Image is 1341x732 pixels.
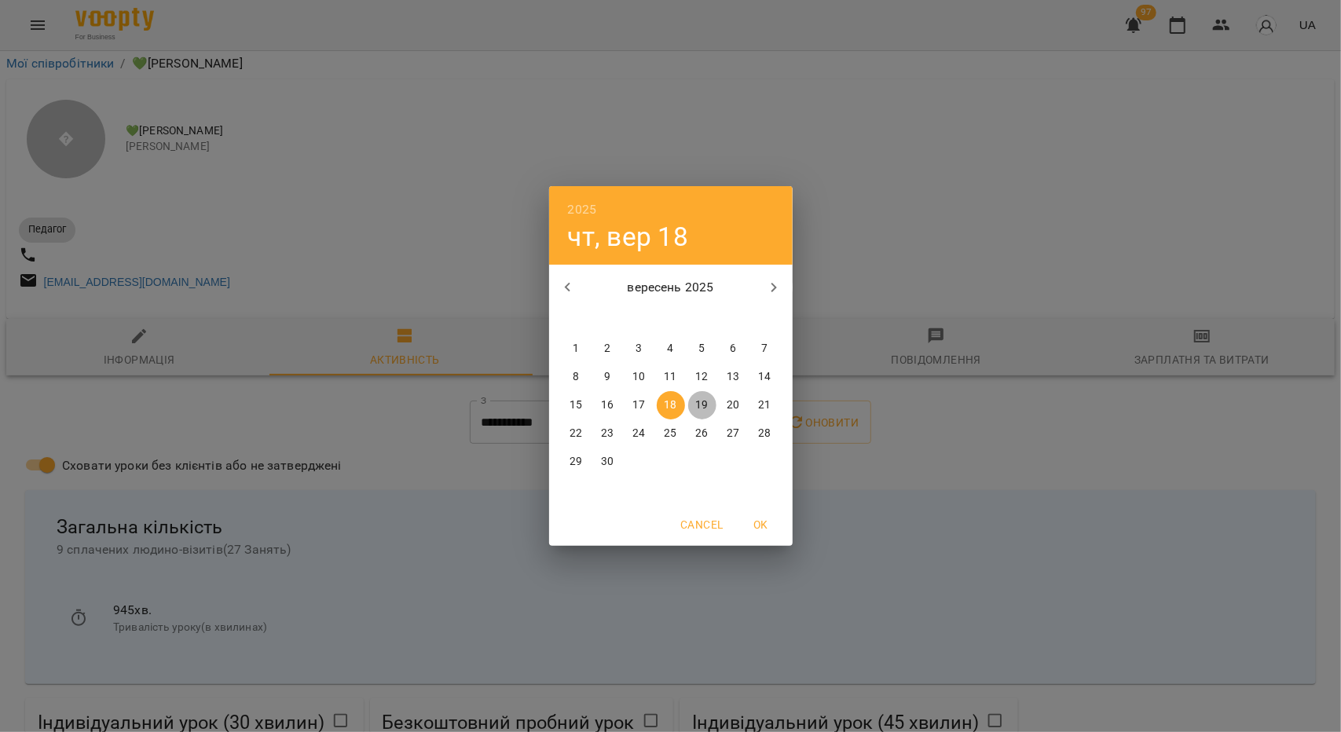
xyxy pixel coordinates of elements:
button: 14 [751,363,779,391]
button: 6 [720,335,748,363]
button: 28 [751,419,779,448]
p: 22 [570,426,582,441]
button: 20 [720,391,748,419]
button: 2025 [568,199,597,221]
p: 29 [570,454,582,470]
span: пт [688,311,716,327]
p: 20 [727,397,739,413]
button: 8 [562,363,591,391]
button: 22 [562,419,591,448]
p: 27 [727,426,739,441]
p: 18 [664,397,676,413]
p: 16 [601,397,614,413]
p: 13 [727,369,739,385]
span: Cancel [680,515,723,534]
p: 2 [604,341,610,357]
button: 30 [594,448,622,476]
button: 1 [562,335,591,363]
p: 5 [698,341,705,357]
button: Cancel [674,511,729,539]
button: 16 [594,391,622,419]
p: 25 [664,426,676,441]
button: чт, вер 18 [568,221,688,253]
p: 24 [632,426,645,441]
button: 7 [751,335,779,363]
p: 6 [730,341,736,357]
button: 18 [657,391,685,419]
button: 17 [625,391,654,419]
button: 26 [688,419,716,448]
button: 2 [594,335,622,363]
button: 24 [625,419,654,448]
button: 23 [594,419,622,448]
p: 17 [632,397,645,413]
span: нд [751,311,779,327]
button: 15 [562,391,591,419]
button: 12 [688,363,716,391]
button: 13 [720,363,748,391]
p: вересень 2025 [586,278,755,297]
span: вт [594,311,622,327]
p: 15 [570,397,582,413]
span: сб [720,311,748,327]
button: 5 [688,335,716,363]
p: 10 [632,369,645,385]
p: 19 [695,397,708,413]
p: 12 [695,369,708,385]
span: OK [742,515,780,534]
button: 29 [562,448,591,476]
p: 26 [695,426,708,441]
p: 28 [758,426,771,441]
button: 21 [751,391,779,419]
span: ср [625,311,654,327]
p: 3 [636,341,642,357]
span: чт [657,311,685,327]
button: 10 [625,363,654,391]
button: 9 [594,363,622,391]
button: 27 [720,419,748,448]
p: 8 [573,369,579,385]
p: 11 [664,369,676,385]
p: 4 [667,341,673,357]
button: 11 [657,363,685,391]
p: 9 [604,369,610,385]
p: 21 [758,397,771,413]
span: пн [562,311,591,327]
button: OK [736,511,786,539]
button: 4 [657,335,685,363]
p: 1 [573,341,579,357]
button: 3 [625,335,654,363]
button: 19 [688,391,716,419]
p: 14 [758,369,771,385]
p: 30 [601,454,614,470]
p: 7 [761,341,768,357]
p: 23 [601,426,614,441]
button: 25 [657,419,685,448]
